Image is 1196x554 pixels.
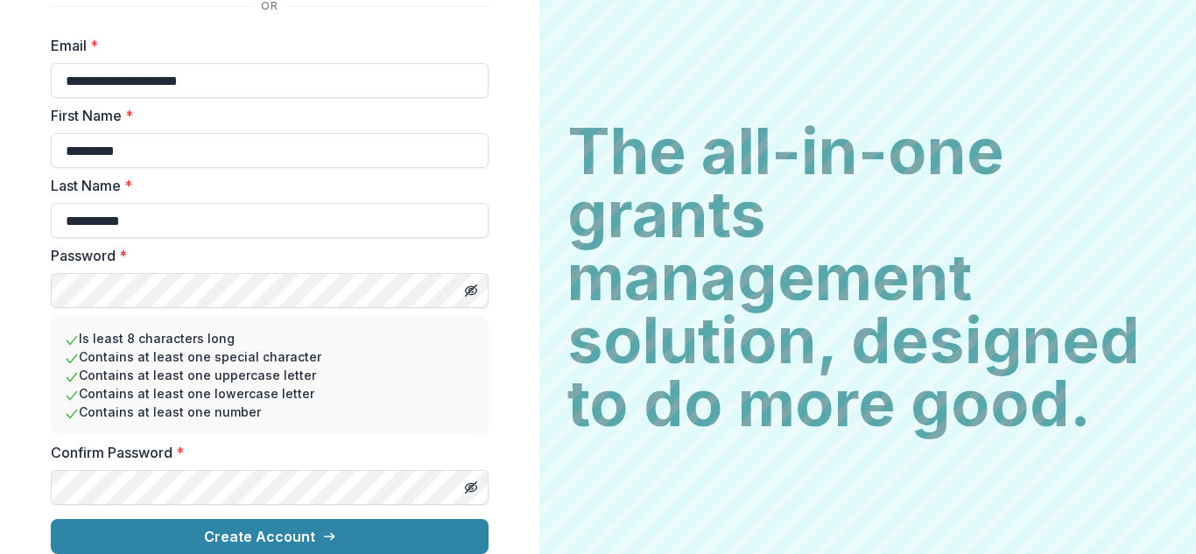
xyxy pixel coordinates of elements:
label: Confirm Password [51,442,478,463]
label: Password [51,245,478,266]
label: Email [51,35,478,56]
label: First Name [51,105,478,126]
li: Contains at least one number [65,403,475,421]
li: Contains at least one uppercase letter [65,366,475,384]
label: Last Name [51,175,478,196]
li: Is least 8 characters long [65,329,475,347]
button: Create Account [51,519,489,554]
button: Toggle password visibility [457,473,485,501]
li: Contains at least one special character [65,347,475,366]
button: Toggle password visibility [457,277,485,305]
li: Contains at least one lowercase letter [65,384,475,403]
